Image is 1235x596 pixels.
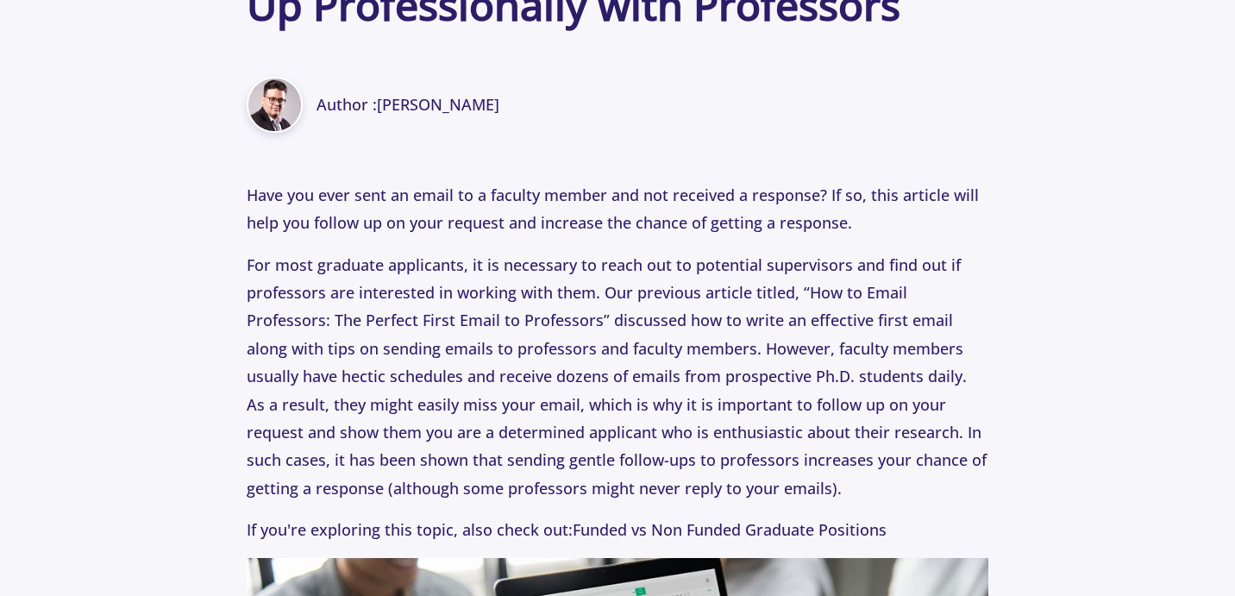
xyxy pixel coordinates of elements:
p: For most graduate applicants, it is necessary to reach out to potential supervisors and find out ... [247,251,987,503]
p: Have you ever sent an email to a faculty member and not received a response? If so, this article ... [247,181,987,237]
p: If you're exploring this topic, also check out: [247,516,987,543]
a: Funded vs Non Funded Graduate Positions [573,519,887,540]
a: [PERSON_NAME] [377,94,499,115]
img: Amir Taheri image [247,77,302,132]
span: Author : [317,93,499,116]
